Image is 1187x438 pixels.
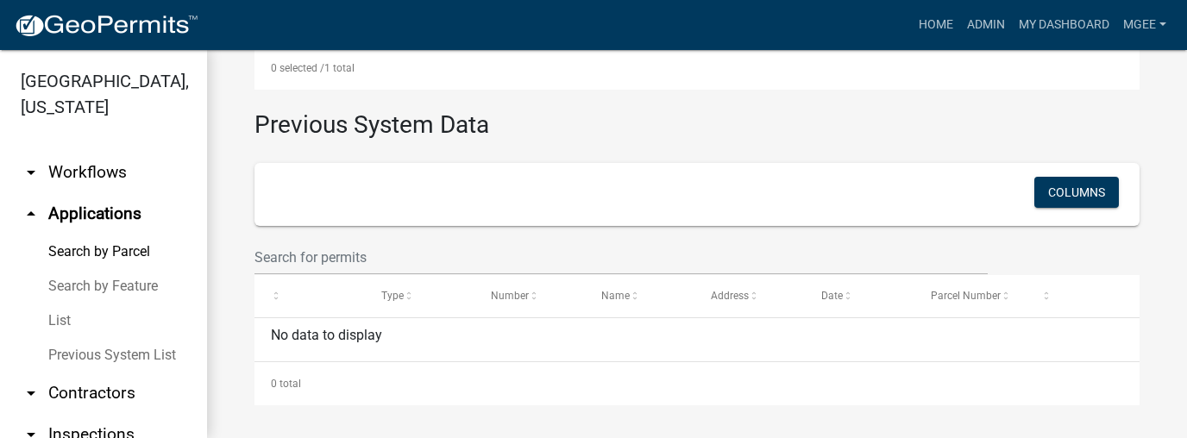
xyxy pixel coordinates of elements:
[914,275,1025,316] datatable-header-cell: Parcel Number
[271,62,324,74] span: 0 selected /
[254,47,1140,90] div: 1 total
[1116,9,1173,41] a: mgee
[254,240,988,275] input: Search for permits
[21,383,41,404] i: arrow_drop_down
[1034,177,1119,208] button: Columns
[1012,9,1116,41] a: My Dashboard
[960,9,1012,41] a: Admin
[585,275,695,316] datatable-header-cell: Name
[912,9,960,41] a: Home
[491,290,529,302] span: Number
[601,290,630,302] span: Name
[254,318,1140,361] div: No data to display
[711,290,749,302] span: Address
[474,275,585,316] datatable-header-cell: Number
[365,275,475,316] datatable-header-cell: Type
[805,275,915,316] datatable-header-cell: Date
[931,290,1001,302] span: Parcel Number
[21,203,41,224] i: arrow_drop_up
[694,275,805,316] datatable-header-cell: Address
[821,290,843,302] span: Date
[381,290,404,302] span: Type
[254,362,1140,405] div: 0 total
[254,90,1140,143] h3: Previous System Data
[21,162,41,183] i: arrow_drop_down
